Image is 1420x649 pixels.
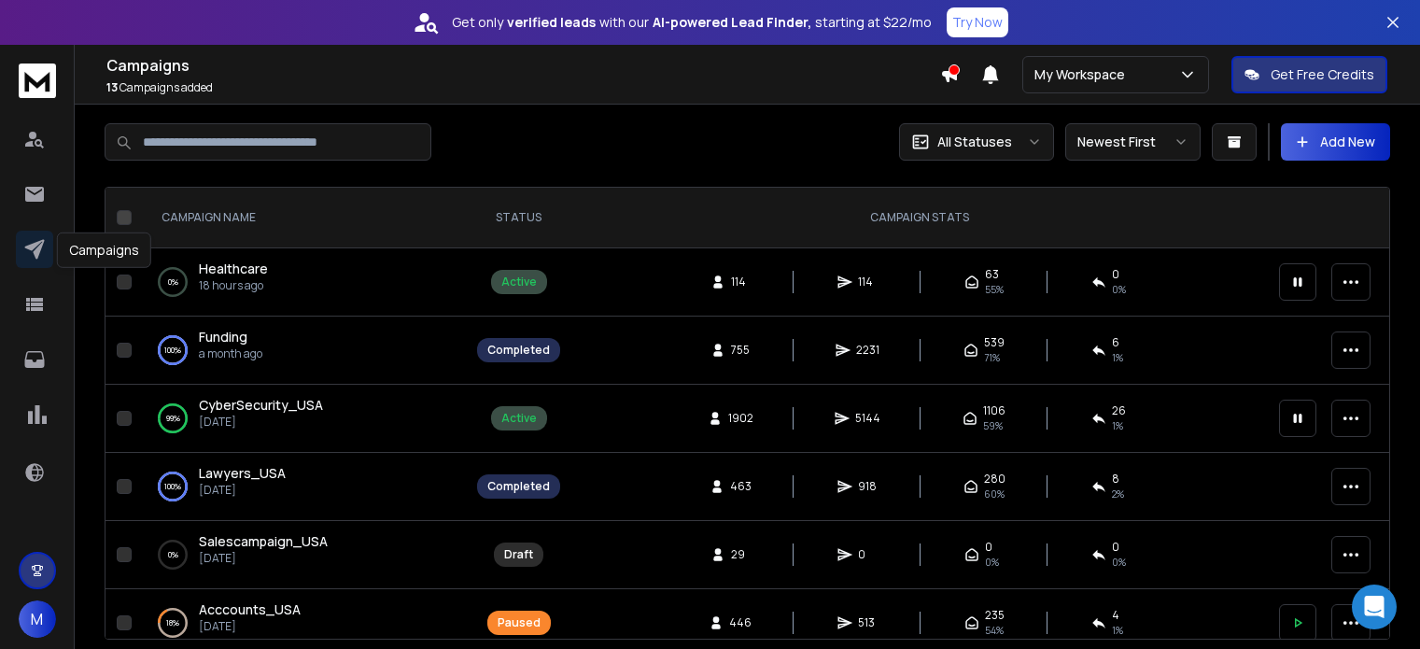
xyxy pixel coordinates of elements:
[937,133,1012,151] p: All Statuses
[984,350,1000,365] span: 71 %
[199,328,247,346] a: Funding
[1112,282,1126,297] span: 0 %
[731,547,750,562] span: 29
[984,335,1005,350] span: 539
[653,13,811,32] strong: AI-powered Lead Finder,
[164,477,181,496] p: 100 %
[199,396,323,415] a: CyberSecurity_USA
[731,343,750,358] span: 755
[139,521,466,589] td: 0%Salescampaign_USA[DATE]
[199,464,286,482] span: Lawyers_USA
[199,532,328,550] span: Salescampaign_USA
[106,54,940,77] h1: Campaigns
[1112,540,1119,555] span: 0
[985,282,1004,297] span: 55 %
[501,411,537,426] div: Active
[728,411,753,426] span: 1902
[504,547,533,562] div: Draft
[1034,65,1132,84] p: My Workspace
[985,623,1004,638] span: 54 %
[985,267,999,282] span: 63
[501,275,537,289] div: Active
[199,483,286,498] p: [DATE]
[452,13,932,32] p: Get only with our starting at $22/mo
[487,343,550,358] div: Completed
[507,13,596,32] strong: verified leads
[1112,403,1126,418] span: 26
[952,13,1003,32] p: Try Now
[1281,123,1390,161] button: Add New
[1112,472,1119,487] span: 8
[1271,65,1374,84] p: Get Free Credits
[983,403,1005,418] span: 1106
[199,260,268,277] span: Healthcare
[106,79,118,95] span: 13
[199,619,301,634] p: [DATE]
[164,341,181,360] p: 100 %
[19,600,56,638] button: M
[858,275,877,289] span: 114
[139,317,466,385] td: 100%Fundinga month ago
[985,555,999,570] span: 0%
[858,547,877,562] span: 0
[199,464,286,483] a: Lawyers_USA
[984,487,1005,501] span: 60 %
[858,615,877,630] span: 513
[168,545,178,564] p: 0 %
[730,479,752,494] span: 463
[199,396,323,414] span: CyberSecurity_USA
[985,540,992,555] span: 0
[984,472,1005,487] span: 280
[139,188,466,248] th: CAMPAIGN NAME
[139,385,466,453] td: 99%CyberSecurity_USA[DATE]
[199,278,268,293] p: 18 hours ago
[199,600,301,618] span: Acccounts_USA
[1112,267,1119,282] span: 0
[199,346,262,361] p: a month ago
[199,551,328,566] p: [DATE]
[168,273,178,291] p: 0 %
[166,614,179,632] p: 18 %
[166,409,180,428] p: 99 %
[139,453,466,521] td: 100%Lawyers_USA[DATE]
[466,188,571,248] th: STATUS
[1112,623,1123,638] span: 1 %
[106,80,940,95] p: Campaigns added
[1112,555,1126,570] span: 0%
[985,608,1005,623] span: 235
[1231,56,1387,93] button: Get Free Credits
[199,532,328,551] a: Salescampaign_USA
[139,248,466,317] td: 0%Healthcare18 hours ago
[858,479,877,494] span: 918
[1065,123,1201,161] button: Newest First
[1112,418,1123,433] span: 1 %
[855,411,880,426] span: 5144
[199,328,247,346] span: Funding
[19,63,56,98] img: logo
[199,260,268,278] a: Healthcare
[1352,585,1397,629] div: Open Intercom Messenger
[856,343,879,358] span: 2231
[1112,487,1124,501] span: 2 %
[729,615,752,630] span: 446
[487,479,550,494] div: Completed
[57,233,151,268] div: Campaigns
[199,600,301,619] a: Acccounts_USA
[199,415,323,430] p: [DATE]
[498,615,541,630] div: Paused
[571,188,1268,248] th: CAMPAIGN STATS
[1112,350,1123,365] span: 1 %
[1112,335,1119,350] span: 6
[947,7,1008,37] button: Try Now
[1112,608,1119,623] span: 4
[983,418,1003,433] span: 59 %
[731,275,750,289] span: 114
